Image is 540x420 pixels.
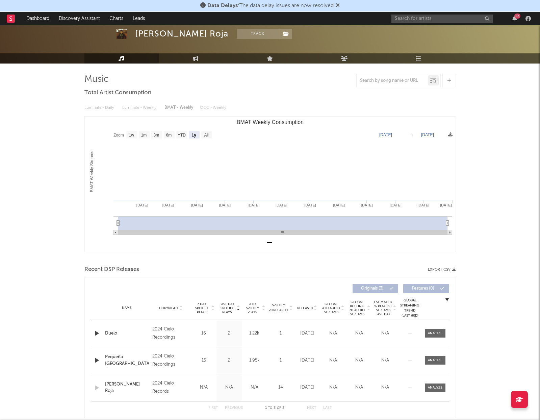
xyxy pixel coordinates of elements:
[84,89,151,97] span: Total Artist Consumption
[322,357,344,364] div: N/A
[410,132,414,137] text: →
[207,3,334,8] span: : The data delay issues are now resolved
[269,384,292,391] div: 14
[307,406,316,410] button: Next
[333,203,345,207] text: [DATE]
[256,404,293,412] div: 1 3 3
[357,78,428,83] input: Search by song name or URL
[218,330,240,337] div: 2
[336,3,340,8] span: Dismiss
[348,384,370,391] div: N/A
[193,357,215,364] div: 15
[236,119,303,125] text: BMAT Weekly Consumption
[128,12,150,25] a: Leads
[268,406,272,410] span: to
[243,302,261,314] span: ATD Spotify Plays
[152,325,189,342] div: 2024 Cielo Recordings
[153,133,159,138] text: 3m
[136,203,148,207] text: [DATE]
[225,406,243,410] button: Previous
[390,203,402,207] text: [DATE]
[191,133,196,138] text: 1y
[105,305,149,311] div: Name
[54,12,105,25] a: Discovery Assistant
[162,203,174,207] text: [DATE]
[374,357,396,364] div: N/A
[243,384,265,391] div: N/A
[512,16,517,21] button: 23
[193,384,215,391] div: N/A
[428,268,456,272] button: Export CSV
[374,300,392,316] span: Estimated % Playlist Streams Last Day
[322,330,344,337] div: N/A
[391,15,493,23] input: Search for artists
[89,151,94,192] text: BMAT Weekly Streams
[193,330,215,337] div: 16
[177,133,185,138] text: YTD
[379,132,392,137] text: [DATE]
[296,357,318,364] div: [DATE]
[22,12,54,25] a: Dashboard
[269,330,292,337] div: 1
[243,330,265,337] div: 1.22k
[357,287,388,291] span: Originals ( 3 )
[105,354,149,367] a: Pequeña [GEOGRAPHIC_DATA]
[276,203,287,207] text: [DATE]
[237,29,279,39] button: Track
[218,384,240,391] div: N/A
[269,357,292,364] div: 1
[361,203,372,207] text: [DATE]
[304,203,316,207] text: [DATE]
[152,352,189,369] div: 2024 Cielo Recordings
[105,330,149,337] a: Duelo
[374,384,396,391] div: N/A
[403,284,449,293] button: Features(0)
[296,384,318,391] div: [DATE]
[105,381,149,394] a: [PERSON_NAME] Roja
[296,330,318,337] div: [DATE]
[408,287,439,291] span: Features ( 0 )
[322,384,344,391] div: N/A
[348,300,366,316] span: Global Rolling 7D Audio Streams
[105,12,128,25] a: Charts
[84,266,139,274] span: Recent DSP Releases
[219,203,231,207] text: [DATE]
[218,357,240,364] div: 2
[129,133,134,138] text: 1w
[208,406,218,410] button: First
[417,203,429,207] text: [DATE]
[191,203,203,207] text: [DATE]
[374,330,396,337] div: N/A
[85,117,456,252] svg: BMAT Weekly Consumption
[323,406,332,410] button: Last
[243,357,265,364] div: 1.95k
[207,3,238,8] span: Data Delays
[440,203,452,207] text: [DATE]
[135,29,228,39] div: [PERSON_NAME] Roja
[204,133,208,138] text: All
[166,133,172,138] text: 6m
[322,302,340,314] span: Global ATD Audio Streams
[348,357,370,364] div: N/A
[514,14,520,19] div: 23
[141,133,147,138] text: 1m
[421,132,434,137] text: [DATE]
[400,298,420,318] div: Global Streaming Trend (Last 60D)
[218,302,236,314] span: Last Day Spotify Plays
[193,302,211,314] span: 7 Day Spotify Plays
[277,406,281,410] span: of
[113,133,124,138] text: Zoom
[268,303,288,313] span: Spotify Popularity
[159,306,179,310] span: Copyright
[353,284,398,293] button: Originals(3)
[248,203,259,207] text: [DATE]
[348,330,370,337] div: N/A
[152,379,189,396] div: 2024 Cielo Records
[297,306,313,310] span: Released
